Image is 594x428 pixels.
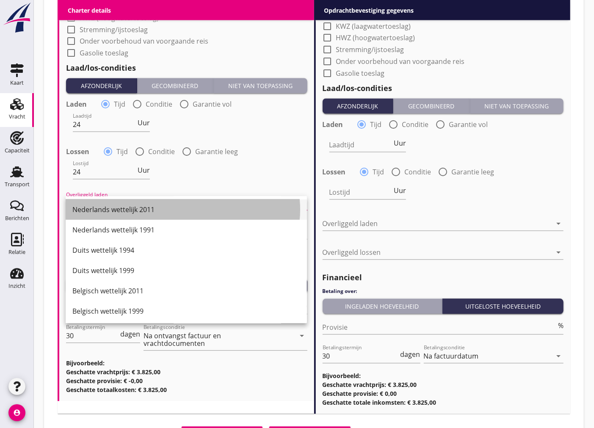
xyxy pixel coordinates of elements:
div: Ingeladen hoeveelheid [326,302,439,311]
label: Conditie [148,148,175,156]
label: KWZ (laagwatertoeslag) [80,2,155,10]
label: HWZ (hoogwatertoeslag) [80,14,159,22]
div: Relatie [8,249,25,255]
div: Uitgeloste hoeveelheid [446,302,560,311]
div: dagen [119,331,140,338]
i: arrow_drop_down [553,248,564,258]
h2: Laad/los-condities [323,83,564,94]
label: Gasolie toeslag [80,49,128,58]
i: arrow_drop_down [553,351,564,362]
div: % [556,323,564,329]
h4: Betaling over: [323,288,564,295]
label: Transportbasis [336,10,385,19]
i: arrow_drop_down [297,331,307,341]
div: Berichten [5,215,29,221]
div: Niet van toepassing [473,102,561,111]
label: Conditie [405,168,431,177]
h2: Financieel [323,272,564,284]
input: Betalingstermijn [66,329,119,343]
label: HWZ (hoogwatertoeslag) [336,34,415,42]
h3: Geschatte vrachtprijs: € 3.825,00 [66,368,307,377]
div: Kaart [10,80,24,86]
h3: Bijvoorbeeld: [323,372,564,381]
label: Conditie [402,121,429,129]
label: Tijd [370,121,382,129]
div: Belgisch wettelijk 1999 [72,307,300,317]
div: Afzonderlijk [326,102,390,111]
input: Laadtijd [329,138,392,152]
i: arrow_drop_down [297,199,307,209]
label: Onder voorbehoud van voorgaande reis [336,58,465,66]
strong: Lossen [323,168,346,177]
input: Lostijd [73,166,136,179]
span: Uur [394,188,406,194]
label: Garantie vol [449,121,488,129]
h2: Laad/los-condities [66,63,307,74]
strong: Laden [323,121,343,129]
div: Na factuurdatum [424,353,479,360]
label: Stremming/ijstoeslag [336,46,404,54]
button: Niet van toepassing [213,78,307,94]
label: Garantie leeg [452,168,495,177]
input: Lostijd [329,186,392,199]
button: Gecombineerd [137,78,214,94]
i: arrow_drop_down [553,219,564,229]
h3: Geschatte provisie: € -0,00 [66,377,307,386]
span: Uur [394,140,406,147]
div: Niet van toepassing [217,82,304,91]
div: Belgisch wettelijk 2011 [72,286,300,296]
div: Afzonderlijk [69,82,133,91]
strong: Lossen [66,148,89,156]
label: Tijd [373,168,384,177]
div: Gecombineerd [397,102,466,111]
label: Garantie vol [193,100,232,109]
div: Inzicht [8,283,25,289]
button: Ingeladen hoeveelheid [323,299,442,314]
span: Uur [138,120,150,127]
h3: Bijvoorbeeld: [66,359,307,368]
h3: Geschatte provisie: € 0,00 [323,389,564,398]
h3: Geschatte totaalkosten: € 3.825,00 [66,386,307,395]
button: Gecombineerd [393,99,470,114]
button: Niet van toepassing [470,99,564,114]
strong: Laden [66,100,87,109]
label: Garantie leeg [195,148,238,156]
button: Afzonderlijk [66,78,137,94]
button: Uitgeloste hoeveelheid [442,299,564,314]
input: Laadtijd [73,118,136,132]
label: Conditie [146,100,172,109]
h3: Geschatte totale inkomsten: € 3.825,00 [323,398,564,407]
input: Betalingstermijn [323,350,399,363]
div: dagen [399,351,420,358]
div: Nederlands wettelijk 2011 [72,205,300,215]
div: Duits wettelijk 1999 [72,266,300,276]
label: Tijd [116,148,128,156]
label: Onder voorbehoud van voorgaande reis [80,37,208,46]
div: Nederlands wettelijk 1991 [72,225,300,235]
i: account_circle [8,404,25,421]
label: KWZ (laagwatertoeslag) [336,22,411,30]
input: Provisie [323,321,557,334]
button: Afzonderlijk [323,99,394,114]
span: Uur [138,167,150,174]
label: Gasolie toeslag [336,69,385,78]
label: Tijd [114,100,125,109]
label: Stremming/ijstoeslag [80,25,148,34]
div: Duits wettelijk 1994 [72,246,300,256]
div: Vracht [9,114,25,119]
div: Gecombineerd [141,82,210,91]
h3: Geschatte vrachtprijs: € 3.825,00 [323,381,564,389]
div: Na ontvangst factuur en vrachtdocumenten [144,332,280,348]
div: Capaciteit [5,148,30,153]
div: Transport [5,182,30,187]
img: logo-small.a267ee39.svg [2,2,32,33]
